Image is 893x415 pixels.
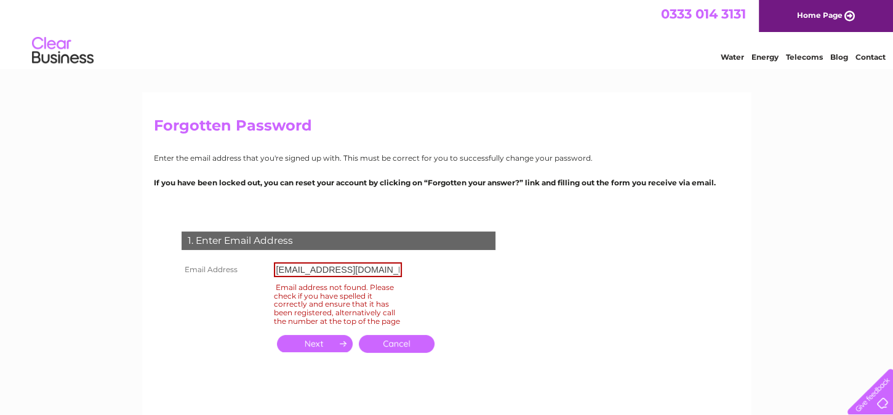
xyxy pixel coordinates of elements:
[830,52,848,62] a: Blog
[751,52,779,62] a: Energy
[154,177,740,188] p: If you have been locked out, you can reset your account by clicking on “Forgotten your answer?” l...
[178,259,271,280] th: Email Address
[154,117,740,140] h2: Forgotten Password
[359,335,434,353] a: Cancel
[182,232,495,250] div: 1. Enter Email Address
[661,6,746,22] a: 0333 014 3131
[855,52,886,62] a: Contact
[154,152,740,164] p: Enter the email address that you're signed up with. This must be correct for you to successfully ...
[156,7,738,60] div: Clear Business is a trading name of Verastar Limited (registered in [GEOGRAPHIC_DATA] No. 3667643...
[31,32,94,70] img: logo.png
[786,52,823,62] a: Telecoms
[721,52,744,62] a: Water
[274,281,402,328] div: Email address not found. Please check if you have spelled it correctly and ensure that it has bee...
